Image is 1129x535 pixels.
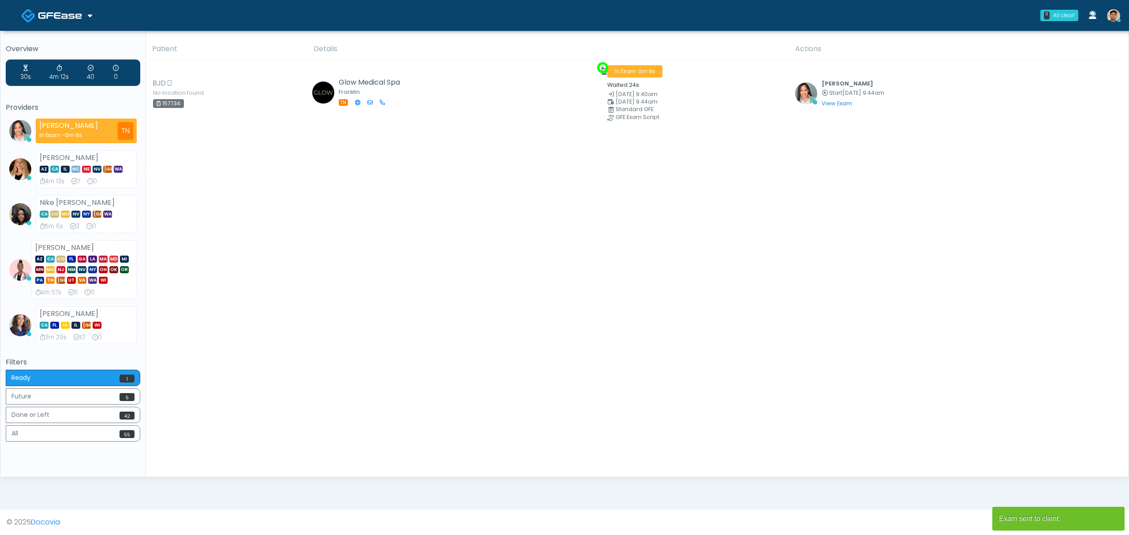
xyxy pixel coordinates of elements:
span: OK [109,266,118,273]
span: [DATE] 9:44am [616,98,658,105]
div: 4m 12s [49,64,69,82]
button: Done or Left42 [6,407,140,423]
div: TN [118,122,133,140]
b: [PERSON_NAME] [822,80,873,87]
img: Jennifer Ekeh [9,120,31,142]
th: Details [308,38,790,60]
span: [DATE] 9:44am [842,89,884,97]
span: CA [46,256,55,263]
button: Future5 [6,388,140,405]
div: 157734 [153,99,184,108]
span: CO [50,211,59,218]
span: IA [61,322,70,329]
img: Janaira Villalobos [9,259,31,281]
div: 0 [86,222,96,231]
span: 55 [120,430,135,438]
div: 0 [1044,11,1050,19]
span: IL [71,322,80,329]
strong: Nike [PERSON_NAME] [40,197,115,208]
span: FL [67,256,76,263]
strong: [PERSON_NAME] [35,242,94,253]
strong: [PERSON_NAME] [39,120,98,130]
th: Patient [147,38,308,60]
span: FL [50,322,59,329]
span: GA [78,256,86,263]
div: In Exam - [39,131,98,139]
a: 0 All clear! [1035,6,1084,25]
h5: Filters [6,358,140,366]
span: [DATE] 9:40am [616,90,658,98]
div: 40 [87,64,94,82]
a: View Exam [822,100,852,107]
span: 0m 9s [638,67,655,75]
img: Nike Elizabeth Akinjero [9,203,31,225]
span: TN [46,277,55,284]
span: MO [61,211,70,218]
div: 0 [87,177,97,186]
img: Tonia Strine [312,82,334,104]
span: AZ [40,166,49,173]
span: [GEOGRAPHIC_DATA] [103,166,112,173]
strong: [PERSON_NAME] [40,308,98,319]
div: All clear! [1053,11,1075,19]
div: 5m 6s [40,222,63,231]
span: AZ [35,256,44,263]
a: Docovia [21,1,92,30]
span: NY [82,211,91,218]
img: Docovia [38,11,82,20]
span: NY [88,266,97,273]
span: MA [99,256,108,263]
div: 7 [71,177,80,186]
span: LA [88,256,97,263]
button: All55 [6,425,140,442]
span: Start [829,89,842,97]
span: CA [40,322,49,329]
span: MN [35,266,44,273]
span: CO [56,256,65,263]
div: 30s [20,64,31,82]
span: WI [93,322,101,329]
th: Actions [790,38,1122,60]
span: NC [71,166,80,173]
h5: Glow Medical Spa [339,78,400,86]
img: Docovia [21,8,36,23]
span: PA [35,277,44,284]
span: NV [78,266,86,273]
span: OR [120,266,129,273]
div: 3 [70,222,79,231]
div: 3m 29s [40,333,67,342]
span: NV [93,166,101,173]
span: In Exam · [607,65,662,78]
span: CA [50,166,59,173]
div: 0 [113,64,119,82]
small: Scheduled Time [607,99,785,105]
small: No location found [153,90,202,96]
div: 0 [85,288,94,297]
span: WA [88,277,97,284]
span: MI [120,256,129,263]
span: UT [67,277,76,284]
span: OH [99,266,108,273]
small: Date Created [607,92,785,97]
span: 1 [120,375,135,383]
span: NE [82,166,91,173]
div: Basic example [6,370,140,444]
span: NM [67,266,76,273]
small: Waited 24s [607,81,639,89]
a: Docovia [31,517,60,527]
span: [GEOGRAPHIC_DATA] [56,277,65,284]
div: 4m 57s [35,288,61,297]
div: GFE Exam Script [616,115,793,120]
strong: [PERSON_NAME] [40,152,98,163]
span: NJ [56,266,65,273]
small: Started at [822,90,884,96]
span: [GEOGRAPHIC_DATA] [82,322,91,329]
article: Exam sent to client. [992,507,1125,531]
span: BJD [153,78,166,89]
small: Franklin [339,88,360,96]
div: 11 [68,288,78,297]
span: WA [103,211,112,218]
span: [GEOGRAPHIC_DATA] [93,211,101,218]
img: Kristin Adams [9,314,31,336]
span: TN [339,99,348,106]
